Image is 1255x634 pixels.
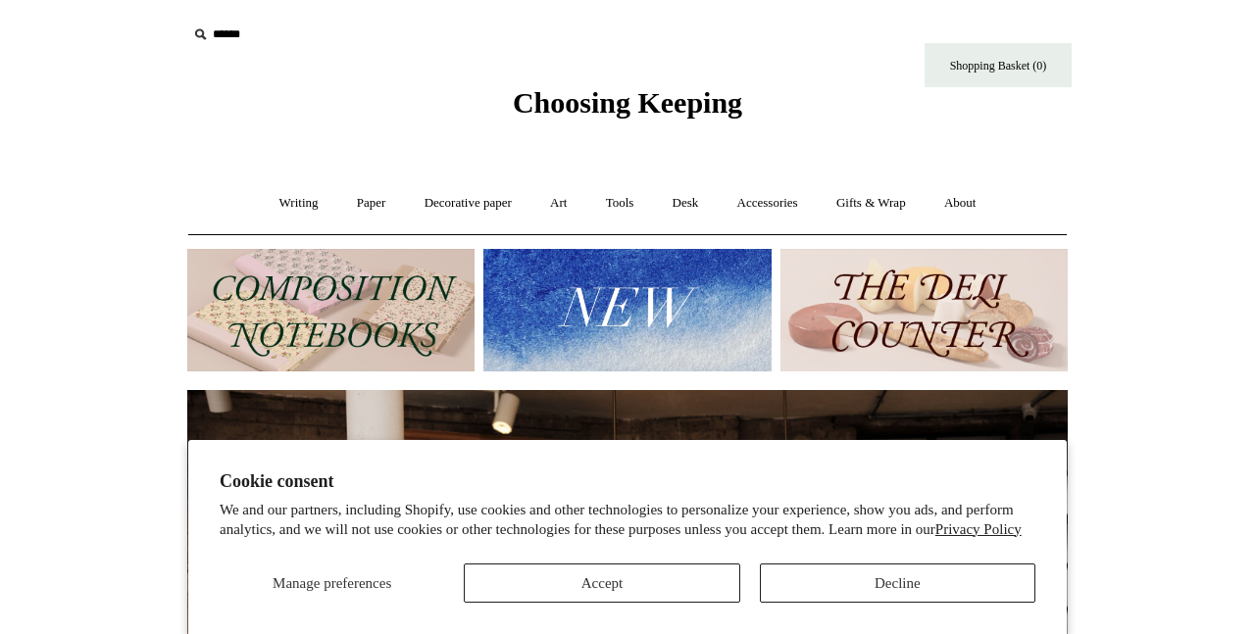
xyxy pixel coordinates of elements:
[780,249,1068,371] img: The Deli Counter
[407,177,529,229] a: Decorative paper
[513,86,742,119] span: Choosing Keeping
[935,521,1022,537] a: Privacy Policy
[220,471,1035,492] h2: Cookie consent
[532,177,584,229] a: Art
[513,102,742,116] a: Choosing Keeping
[588,177,652,229] a: Tools
[220,501,1035,539] p: We and our partners, including Shopify, use cookies and other technologies to personalize your ex...
[220,563,444,603] button: Manage preferences
[273,575,391,591] span: Manage preferences
[925,43,1072,87] a: Shopping Basket (0)
[464,563,739,603] button: Accept
[927,177,994,229] a: About
[760,563,1035,603] button: Decline
[819,177,924,229] a: Gifts & Wrap
[720,177,816,229] a: Accessories
[339,177,404,229] a: Paper
[483,249,771,371] img: New.jpg__PID:f73bdf93-380a-4a35-bcfe-7823039498e1
[655,177,717,229] a: Desk
[187,249,475,371] img: 202302 Composition ledgers.jpg__PID:69722ee6-fa44-49dd-a067-31375e5d54ec
[262,177,336,229] a: Writing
